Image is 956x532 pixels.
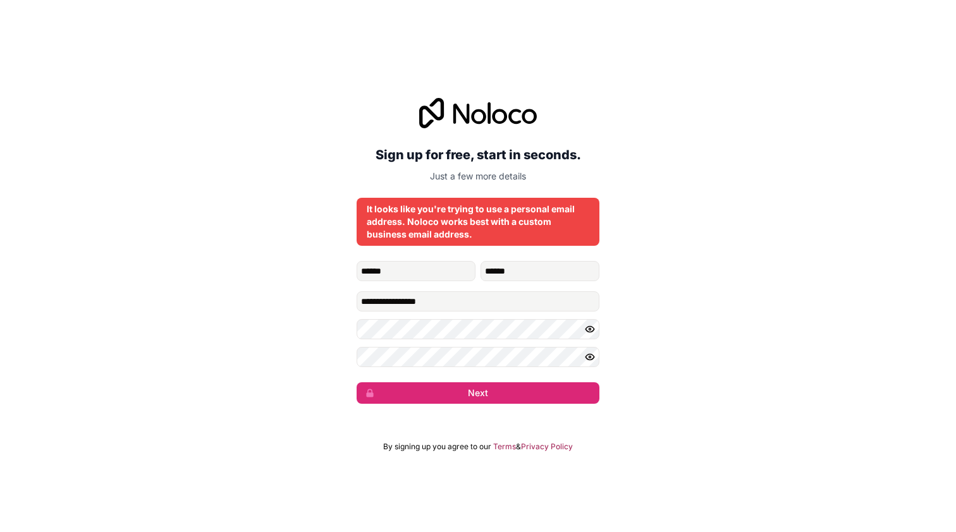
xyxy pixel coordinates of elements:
h2: Sign up for free, start in seconds. [357,143,599,166]
a: Privacy Policy [521,442,573,452]
p: Just a few more details [357,170,599,183]
span: & [516,442,521,452]
a: Terms [493,442,516,452]
button: Next [357,382,599,404]
div: It looks like you're trying to use a personal email address. Noloco works best with a custom busi... [367,203,589,241]
input: Password [357,319,599,339]
span: By signing up you agree to our [383,442,491,452]
input: family-name [481,261,599,281]
input: given-name [357,261,475,281]
input: Confirm password [357,347,599,367]
input: Email address [357,291,599,311]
